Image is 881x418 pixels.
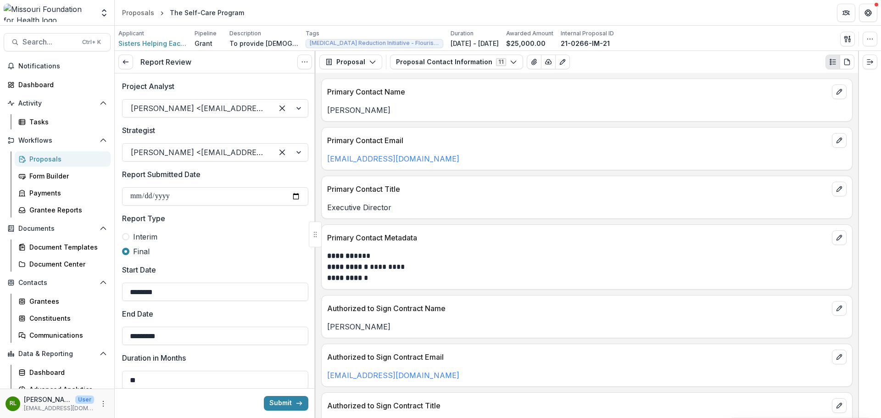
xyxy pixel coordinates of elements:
[22,38,77,46] span: Search...
[29,205,103,215] div: Grantee Reports
[4,59,111,73] button: Notifications
[15,365,111,380] a: Dashboard
[122,264,156,275] p: Start Date
[15,202,111,217] a: Grantee Reports
[832,182,847,196] button: edit
[832,350,847,364] button: edit
[327,105,847,116] p: [PERSON_NAME]
[18,279,96,287] span: Contacts
[4,77,111,92] a: Dashboard
[4,133,111,148] button: Open Workflows
[527,55,541,69] button: View Attached Files
[327,351,828,362] p: Authorized to Sign Contract Email
[15,168,111,184] a: Form Builder
[275,145,290,160] div: Clear selected options
[327,371,459,380] a: [EMAIL_ADDRESS][DOMAIN_NAME]
[4,275,111,290] button: Open Contacts
[170,8,244,17] div: The Self-Care Program
[29,368,103,377] div: Dashboard
[4,33,111,51] button: Search...
[29,313,103,323] div: Constituents
[24,404,94,412] p: [EMAIL_ADDRESS][DOMAIN_NAME]
[832,398,847,413] button: edit
[506,29,553,38] p: Awarded Amount
[195,39,212,48] p: Grant
[133,231,157,242] span: Interim
[451,29,474,38] p: Duration
[29,154,103,164] div: Proposals
[18,137,96,145] span: Workflows
[15,151,111,167] a: Proposals
[29,385,103,394] div: Advanced Analytics
[18,100,96,107] span: Activity
[15,240,111,255] a: Document Templates
[24,395,72,404] p: [PERSON_NAME]
[98,4,111,22] button: Open entity switcher
[327,135,828,146] p: Primary Contact Email
[832,84,847,99] button: edit
[29,330,103,340] div: Communications
[118,6,248,19] nav: breadcrumb
[863,55,877,69] button: Expand right
[18,80,103,89] div: Dashboard
[195,29,217,38] p: Pipeline
[122,125,155,136] p: Strategist
[15,311,111,326] a: Constituents
[859,4,877,22] button: Get Help
[275,101,290,116] div: Clear selected options
[825,55,840,69] button: Plaintext view
[327,154,459,163] a: [EMAIL_ADDRESS][DOMAIN_NAME]
[15,256,111,272] a: Document Center
[122,308,153,319] p: End Date
[390,55,523,69] button: Proposal Contact Information11
[15,185,111,201] a: Payments
[29,171,103,181] div: Form Builder
[122,352,186,363] p: Duration in Months
[15,294,111,309] a: Grantees
[297,55,312,69] button: Options
[327,400,828,411] p: Authorized to Sign Contract Title
[15,114,111,129] a: Tasks
[561,29,614,38] p: Internal Proposal ID
[140,58,191,67] h3: Report Review
[118,6,158,19] a: Proposals
[80,37,103,47] div: Ctrl + K
[327,86,828,97] p: Primary Contact Name
[4,96,111,111] button: Open Activity
[29,188,103,198] div: Payments
[832,230,847,245] button: edit
[310,40,439,46] span: [MEDICAL_DATA] Reduction Initiative - Flourish - Aligned Activities ([DATE]-[DATE]) - Community M...
[451,39,499,48] p: [DATE] - [DATE]
[29,296,103,306] div: Grantees
[4,221,111,236] button: Open Documents
[306,29,319,38] p: Tags
[561,39,610,48] p: 21-0266-IM-21
[229,39,298,48] p: To provide [DEMOGRAPHIC_DATA] women, of childbearing age who are healing from the traumas of sexu...
[75,396,94,404] p: User
[18,62,107,70] span: Notifications
[229,29,261,38] p: Description
[319,55,382,69] button: Proposal
[133,246,150,257] span: Final
[29,117,103,127] div: Tasks
[4,4,94,22] img: Missouri Foundation for Health logo
[10,401,17,407] div: Rebekah Lerch
[29,242,103,252] div: Document Templates
[327,184,828,195] p: Primary Contact Title
[118,39,187,48] a: Sisters Helping Each Other Reach A Higher Height
[264,396,308,411] button: Submit
[832,301,847,316] button: edit
[122,213,165,224] p: Report Type
[832,133,847,148] button: edit
[327,303,828,314] p: Authorized to Sign Contract Name
[840,55,854,69] button: PDF view
[18,225,96,233] span: Documents
[327,321,847,332] p: [PERSON_NAME]
[837,4,855,22] button: Partners
[327,232,828,243] p: Primary Contact Metadata
[555,55,570,69] button: Edit as form
[18,350,96,358] span: Data & Reporting
[15,382,111,397] a: Advanced Analytics
[15,328,111,343] a: Communications
[122,169,201,180] p: Report Submitted Date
